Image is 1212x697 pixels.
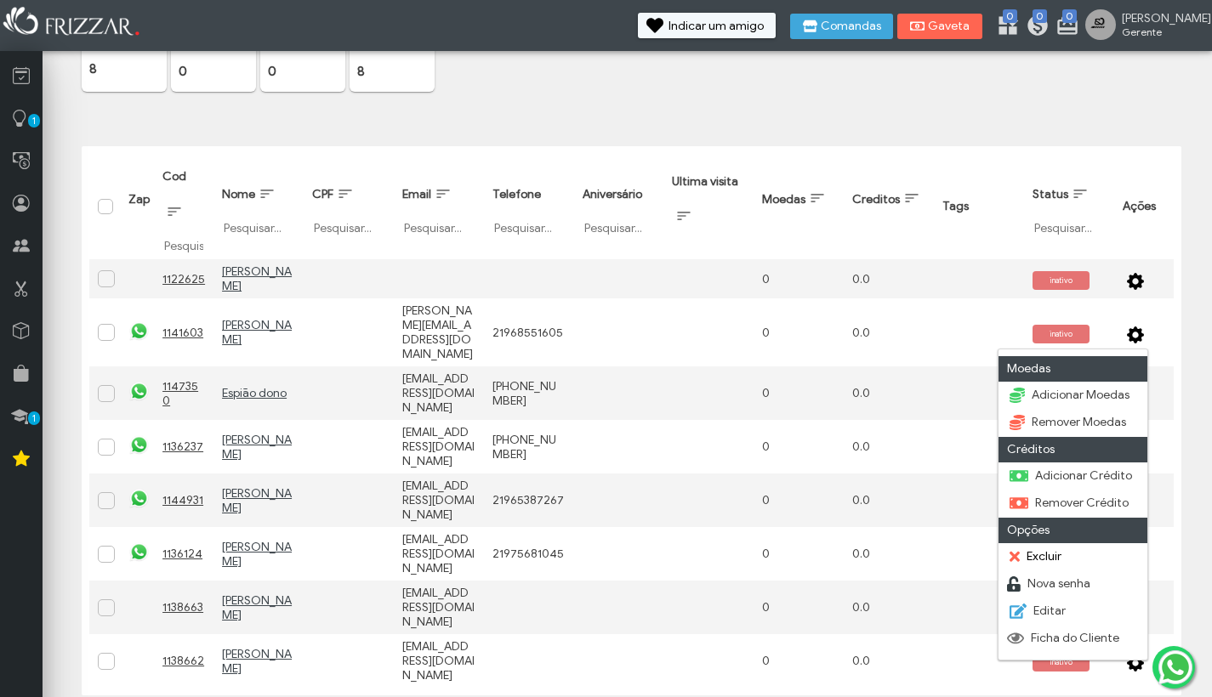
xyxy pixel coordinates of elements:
p: 0 [268,64,338,79]
u: 1144931 [162,493,203,507]
span: Adicionar Moedas [1032,388,1129,402]
a: 0 [1056,14,1073,41]
span: Ultima visita [672,174,738,189]
img: whatsapp.png [128,541,150,563]
button: ui-button [1123,320,1148,345]
span: Gerente [1122,25,1198,38]
span: Creditos [852,192,900,207]
span: Status [1033,187,1068,201]
td: 0.0 [844,634,934,688]
span: Moedas [762,192,805,207]
span: Cod [162,169,186,184]
span: inativo [1033,325,1090,343]
td: 0 [754,298,844,366]
td: 0 [754,259,844,298]
td: 0.0 [844,420,934,473]
th: Ações [1114,154,1174,259]
td: 0.0 [844,298,934,366]
a: [PERSON_NAME] [222,593,292,622]
span: Zap [128,192,150,207]
th: Zap [120,154,154,259]
a: Espião dono [222,386,287,400]
th: Nome: activate to sort column ascending [213,154,304,259]
td: 0.0 [844,527,934,581]
input: Pesquisar... [222,219,295,236]
button: Indicar um amigo [638,13,776,38]
h3: Moedas [999,356,1147,382]
input: Pesquisar... [492,219,566,236]
span: Gaveta [928,20,970,32]
span: Email [402,187,431,201]
div: 21968551605 [492,326,566,340]
a: [PERSON_NAME] Gerente [1085,9,1203,43]
span: 1 [28,114,40,127]
div: 21975681045 [492,547,566,561]
p: 0 [179,64,248,79]
div: [EMAIL_ADDRESS][DOMAIN_NAME] [402,371,475,415]
u: 1138662 [162,654,204,668]
a: [PERSON_NAME] [222,486,292,515]
span: Aniversário [583,187,642,201]
span: 0 [1003,9,1017,23]
u: [PERSON_NAME] [222,540,292,569]
img: whatsapp.png [1155,647,1196,688]
input: Pesquisar... [583,219,656,236]
a: [PERSON_NAME] [222,318,292,347]
div: [PERSON_NAME][EMAIL_ADDRESS][DOMAIN_NAME] [402,303,475,361]
span: Tags [942,199,969,213]
img: whatsapp.png [128,381,150,402]
p: 8 [357,64,427,79]
span: Nome [222,187,255,201]
span: inativo [1033,271,1090,290]
button: ui-button [1123,266,1148,292]
td: 0 [754,527,844,581]
div: [PHONE_NUMBER] [492,433,566,462]
a: [PERSON_NAME] [222,647,292,676]
div: [EMAIL_ADDRESS][DOMAIN_NAME] [402,425,475,468]
span: Ficha do Cliente [1031,632,1119,645]
span: inativo [1033,653,1090,671]
input: Pesquisar... [402,219,475,236]
h3: Opções [999,518,1147,543]
td: 0.0 [844,366,934,420]
div: 21965387267 [492,493,566,507]
th: Tags [934,154,1024,259]
span: Excluir [1027,550,1061,564]
a: 0 [996,14,1013,41]
span: Ações [1123,199,1156,213]
th: Ultima visita: activate to sort column ascending [663,154,754,259]
a: 0 [1026,14,1043,41]
img: whatsapp.png [128,488,150,509]
a: [PERSON_NAME] [222,264,292,293]
input: Pesquisar... [312,219,385,236]
u: 1147350 [162,379,198,408]
div: [EMAIL_ADDRESS][DOMAIN_NAME] [402,479,475,522]
img: whatsapp.png [128,320,150,342]
td: 0.0 [844,259,934,298]
input: Pesquisar... [162,237,205,254]
u: 1122625 [162,272,205,286]
u: 1136124 [162,547,202,561]
th: Telefone [484,154,574,259]
input: Pesquisar... [1033,219,1106,236]
img: whatsapp.png [128,434,150,456]
th: Creditos: activate to sort column ascending [844,154,934,259]
span: CPF [312,187,333,201]
td: 0.0 [844,473,934,527]
div: [PHONE_NUMBER] [492,379,566,408]
div: [EMAIL_ADDRESS][DOMAIN_NAME] [402,639,475,683]
span: Adicionar Crédito [1035,469,1132,483]
h3: Créditos [999,437,1147,462]
a: [PERSON_NAME] [222,433,292,462]
span: Editar [1033,604,1066,618]
button: ui-button [1123,649,1148,674]
span: Nova senha [1027,577,1090,591]
button: Gaveta [897,14,982,39]
span: Indicar um amigo [669,20,764,32]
